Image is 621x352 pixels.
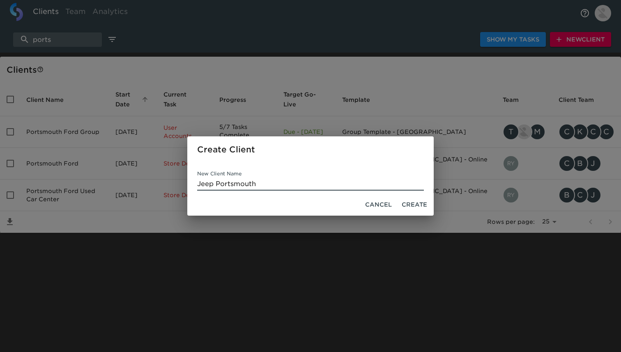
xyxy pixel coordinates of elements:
button: Create [398,197,430,212]
span: Create [402,200,427,210]
span: Cancel [365,200,392,210]
button: Cancel [362,197,395,212]
label: New Client Name [197,172,242,177]
h2: Create Client [197,143,424,156]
